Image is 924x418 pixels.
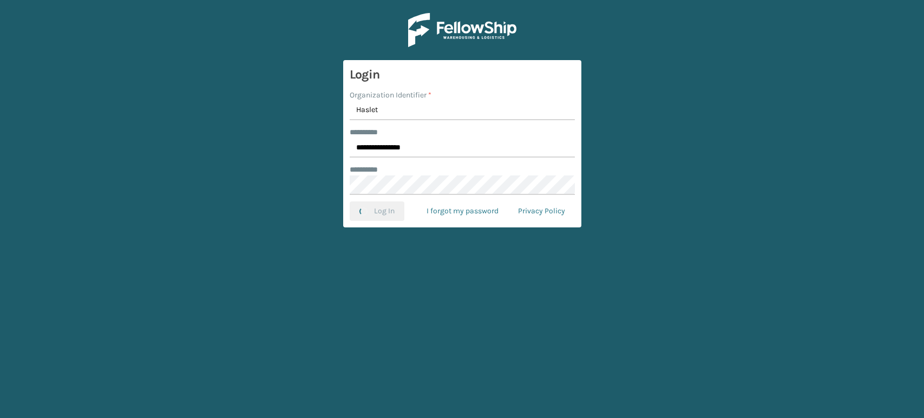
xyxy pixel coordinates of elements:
button: Log In [350,201,404,221]
a: I forgot my password [417,201,508,221]
label: Organization Identifier [350,89,431,101]
img: Logo [408,13,516,47]
h3: Login [350,67,575,83]
a: Privacy Policy [508,201,575,221]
